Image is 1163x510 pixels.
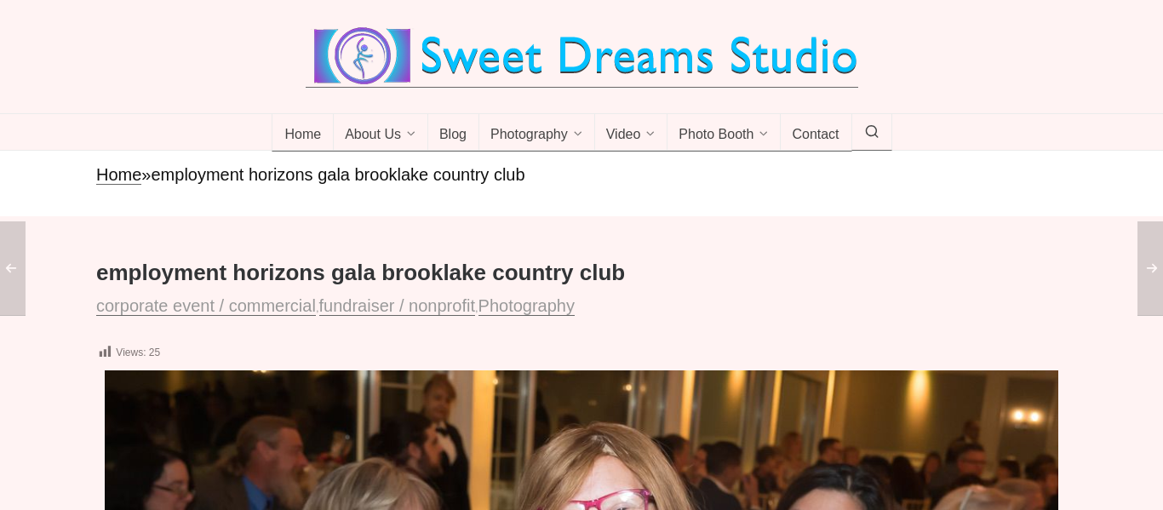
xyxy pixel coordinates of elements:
[478,114,595,152] a: Photography
[780,114,851,152] a: Contact
[96,163,1067,186] nav: breadcrumbs
[345,127,401,144] span: About Us
[478,296,575,316] a: Photography
[427,114,479,152] a: Blog
[96,259,1067,288] h1: employment horizons gala brooklake country club
[272,114,334,152] a: Home
[96,296,316,316] a: corporate event / commercial
[594,114,668,152] a: Video
[606,127,641,144] span: Video
[306,26,858,87] img: Best Wedding Event Photography Photo Booth Videography NJ NY
[667,114,781,152] a: Photo Booth
[679,127,753,144] span: Photo Booth
[284,127,321,144] span: Home
[141,165,151,184] span: »
[319,296,475,316] a: fundraiser / nonprofit
[149,347,160,358] span: 25
[116,347,146,358] span: Views:
[96,301,581,314] span: , ,
[439,127,467,144] span: Blog
[96,165,141,185] a: Home
[490,127,568,144] span: Photography
[333,114,428,152] a: About Us
[151,165,524,184] span: employment horizons gala brooklake country club
[792,127,839,144] span: Contact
